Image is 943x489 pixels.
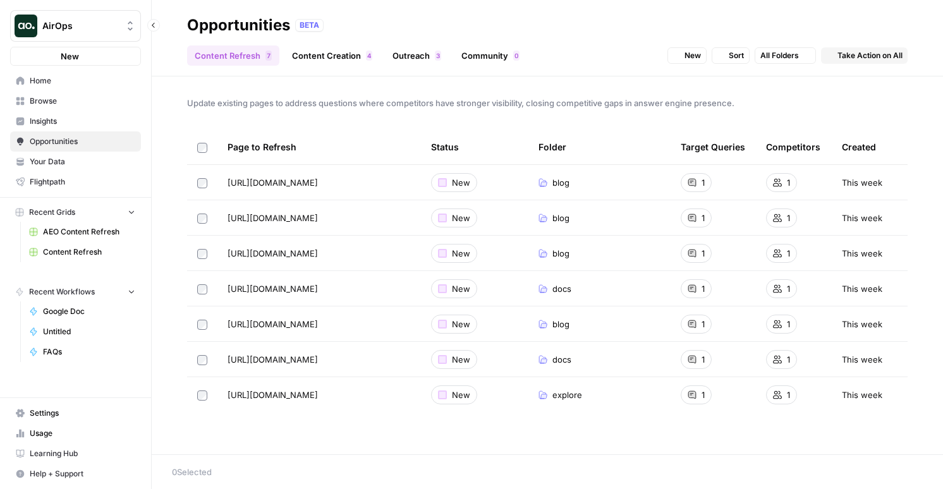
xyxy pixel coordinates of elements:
[10,47,141,66] button: New
[552,176,569,189] span: blog
[452,176,470,189] span: New
[552,353,571,366] span: docs
[452,389,470,401] span: New
[538,130,566,164] div: Folder
[10,91,141,111] a: Browse
[23,342,141,362] a: FAQs
[23,322,141,342] a: Untitled
[842,176,882,189] span: This week
[787,212,790,224] span: 1
[30,95,135,107] span: Browse
[367,51,371,61] span: 4
[228,318,318,330] span: [URL][DOMAIN_NAME]
[514,51,518,61] span: 0
[30,136,135,147] span: Opportunities
[43,226,135,238] span: AEO Content Refresh
[552,282,571,295] span: docs
[552,389,582,401] span: explore
[842,212,882,224] span: This week
[10,444,141,464] a: Learning Hub
[15,15,37,37] img: AirOps Logo
[30,75,135,87] span: Home
[10,423,141,444] a: Usage
[552,247,569,260] span: blog
[228,212,318,224] span: [URL][DOMAIN_NAME]
[702,212,705,224] span: 1
[30,116,135,127] span: Insights
[431,130,459,164] div: Status
[842,353,882,366] span: This week
[61,50,79,63] span: New
[187,97,908,109] span: Update existing pages to address questions where competitors have stronger visibility, closing co...
[295,19,324,32] div: BETA
[837,50,903,61] span: Take Action on All
[452,212,470,224] span: New
[228,176,318,189] span: [URL][DOMAIN_NAME]
[842,247,882,260] span: This week
[787,176,790,189] span: 1
[702,247,705,260] span: 1
[842,318,882,330] span: This week
[787,247,790,260] span: 1
[667,47,707,64] button: New
[10,152,141,172] a: Your Data
[452,282,470,295] span: New
[228,130,411,164] div: Page to Refresh
[10,71,141,91] a: Home
[10,131,141,152] a: Opportunities
[10,403,141,423] a: Settings
[385,45,449,66] a: Outreach3
[29,286,95,298] span: Recent Workflows
[513,51,520,61] div: 0
[29,207,75,218] span: Recent Grids
[265,51,272,61] div: 7
[821,47,908,64] button: Take Action on All
[681,130,745,164] div: Target Queries
[842,282,882,295] span: This week
[755,47,816,64] button: All Folders
[30,407,135,419] span: Settings
[787,353,790,366] span: 1
[267,51,271,61] span: 7
[842,130,876,164] div: Created
[228,282,318,295] span: [URL][DOMAIN_NAME]
[43,326,135,337] span: Untitled
[684,50,701,61] span: New
[435,51,441,61] div: 3
[43,246,135,258] span: Content Refresh
[284,45,380,66] a: Content Creation4
[552,318,569,330] span: blog
[842,389,882,401] span: This week
[10,282,141,301] button: Recent Workflows
[23,301,141,322] a: Google Doc
[787,318,790,330] span: 1
[702,282,705,295] span: 1
[452,353,470,366] span: New
[452,318,470,330] span: New
[366,51,372,61] div: 4
[787,389,790,401] span: 1
[10,172,141,192] a: Flightpath
[30,428,135,439] span: Usage
[712,47,750,64] button: Sort
[10,464,141,484] button: Help + Support
[702,176,705,189] span: 1
[702,389,705,401] span: 1
[43,346,135,358] span: FAQs
[187,15,290,35] div: Opportunities
[172,466,923,478] div: 0 Selected
[10,111,141,131] a: Insights
[228,353,318,366] span: [URL][DOMAIN_NAME]
[228,389,318,401] span: [URL][DOMAIN_NAME]
[552,212,569,224] span: blog
[10,10,141,42] button: Workspace: AirOps
[43,306,135,317] span: Google Doc
[702,353,705,366] span: 1
[30,448,135,459] span: Learning Hub
[787,282,790,295] span: 1
[766,130,820,164] div: Competitors
[23,222,141,242] a: AEO Content Refresh
[760,50,799,61] span: All Folders
[30,468,135,480] span: Help + Support
[30,156,135,167] span: Your Data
